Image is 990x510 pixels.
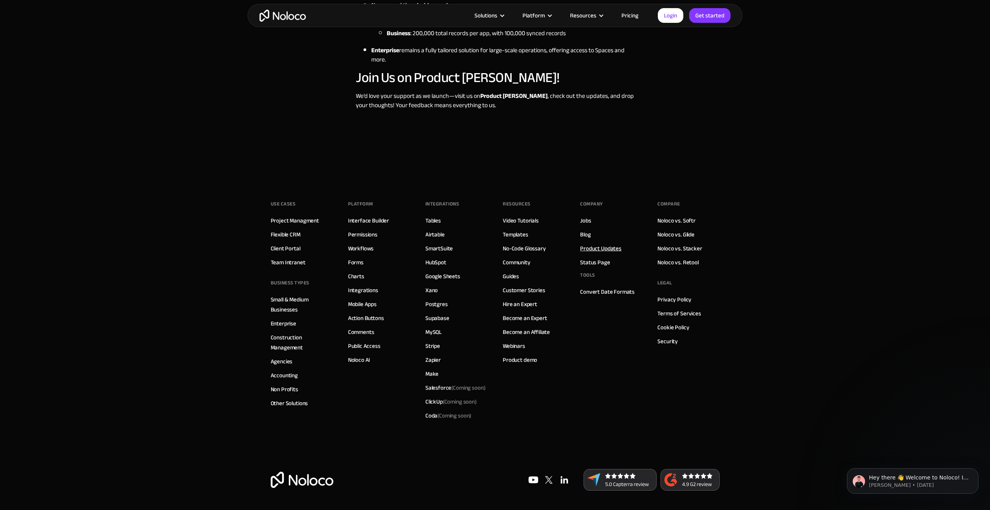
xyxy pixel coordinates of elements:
[465,10,513,21] div: Solutions
[425,216,441,226] a: Tables
[425,369,439,379] a: Make
[580,287,635,297] a: Convert Date Formats
[356,65,560,91] a: Join Us on Product [PERSON_NAME]!
[356,118,634,127] p: ‍
[348,257,364,267] a: Forms
[513,10,560,21] div: Platform
[503,243,546,253] a: No-Code Glossary
[348,243,374,253] a: Workflows
[348,341,381,351] a: Public Access
[580,229,591,240] a: Blog
[271,198,296,210] div: Use Cases
[657,308,701,318] a: Terms of Services
[348,229,377,240] a: Permissions
[271,294,333,315] a: Small & Medium Businesses
[503,327,550,337] a: Become an Affiliate
[348,285,378,295] a: Integrations
[425,341,440,351] a: Stripe
[657,198,680,210] div: Compare
[451,382,485,393] span: (Coming soon)
[612,10,648,21] a: Pricing
[657,336,678,346] a: Security
[271,318,297,329] a: Enterprise
[425,411,471,421] div: Coda
[657,257,698,267] a: Noloco vs. Retool
[425,257,446,267] a: HubSpot
[271,398,308,408] a: Other Solutions
[503,355,537,365] a: Product demo
[503,216,539,226] a: Video Tutorials
[480,90,548,102] strong: Product [PERSON_NAME]
[425,397,477,407] div: ClickUp
[271,332,333,353] a: Construction Management
[580,257,610,267] a: Status Page
[580,216,591,226] a: Jobs
[580,269,595,281] div: Tools
[371,44,399,56] strong: Enterprise
[503,341,525,351] a: Webinars
[503,299,537,309] a: Hire an Expert
[425,243,453,253] a: SmartSuite
[657,243,702,253] a: Noloco vs. Stacker
[271,356,293,366] a: Agencies
[425,299,448,309] a: Postgres
[348,313,384,323] a: Action Buttons
[689,8,731,23] a: Get started
[387,27,410,39] strong: Business
[348,216,389,226] a: Interface Builder
[271,370,298,380] a: Accounting
[503,229,528,240] a: Templates
[356,135,634,144] p: ‍
[475,10,497,21] div: Solutions
[348,355,370,365] a: Noloco AI
[522,10,545,21] div: Platform
[348,198,373,210] div: Platform
[356,91,634,110] p: We’d love your support as we launch—visit us on , check out the updates, and drop your thoughts! ...
[657,277,672,289] div: Legal
[259,10,306,22] a: home
[560,10,612,21] div: Resources
[425,327,442,337] a: MySQL
[425,271,460,281] a: Google Sheets
[425,383,486,393] div: Salesforce
[425,355,441,365] a: Zapier
[580,198,603,210] div: Company
[658,8,683,23] a: Login
[503,285,545,295] a: Customer Stories
[503,257,531,267] a: Community
[835,452,990,506] iframe: Intercom notifications message
[657,294,691,305] a: Privacy Policy
[503,198,531,210] div: Resources
[348,271,364,281] a: Charts
[271,229,300,240] a: Flexible CRM
[387,29,634,38] li: : 200,000 total records per app, with 100,000 synced records
[425,229,445,240] a: Airtable
[425,198,459,210] div: INTEGRATIONS
[271,277,309,289] div: BUSINESS TYPES
[437,410,471,421] span: (Coming soon)
[425,313,449,323] a: Supabase
[657,322,689,332] a: Cookie Policy
[271,216,319,226] a: Project Managment
[371,46,634,64] li: remains a fully tailored solution for large-scale operations, offering access to Spaces and more.
[503,313,547,323] a: Become an Expert
[348,327,374,337] a: Comments
[348,299,377,309] a: Mobile Apps
[503,271,519,281] a: Guides
[271,384,298,394] a: Non Profits
[657,216,696,226] a: Noloco vs. Softr
[271,257,306,267] a: Team Intranet
[443,396,477,407] span: (Coming soon)
[580,243,621,253] a: Product Updates
[570,10,596,21] div: Resources
[425,285,438,295] a: Xano
[657,229,695,240] a: Noloco vs. Glide
[271,243,300,253] a: Client Portal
